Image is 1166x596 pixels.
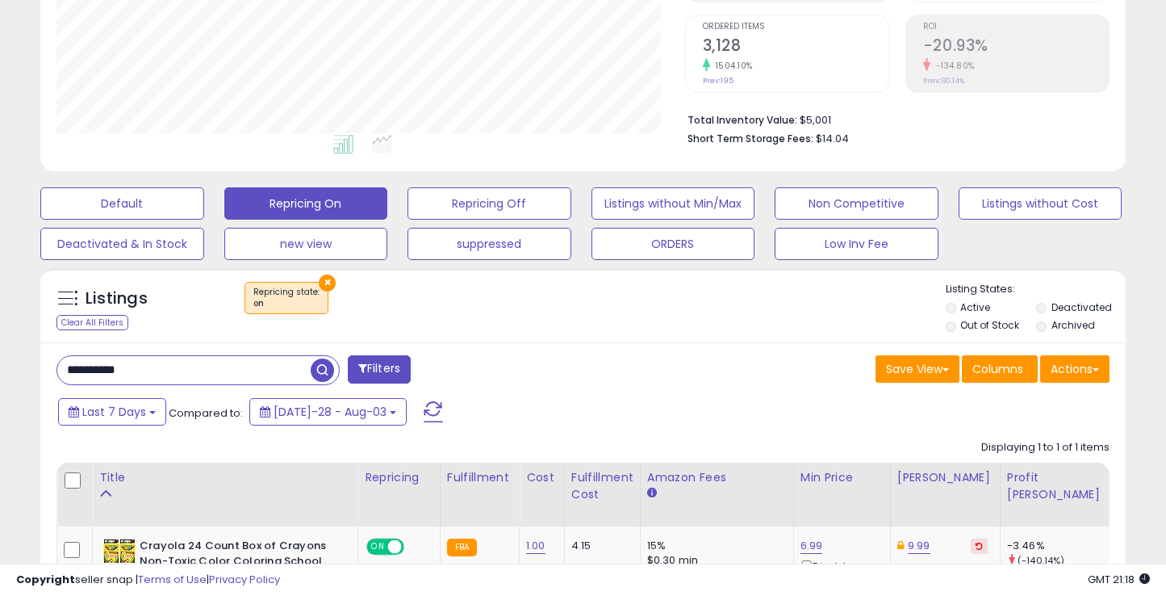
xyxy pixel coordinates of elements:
span: Last 7 Days [82,404,146,420]
button: Actions [1040,355,1110,383]
b: Total Inventory Value: [687,113,797,127]
div: on [253,298,320,309]
button: Default [40,187,204,220]
button: Listings without Cost [959,187,1122,220]
a: Privacy Policy [209,572,280,587]
label: Out of Stock [960,318,1019,332]
button: Non Competitive [775,187,938,220]
a: 9.99 [908,538,930,554]
span: ON [368,540,388,554]
small: FBA [447,539,477,556]
a: Terms of Use [138,572,207,587]
div: Repricing [365,469,433,486]
div: Fulfillment Cost [571,469,633,503]
label: Deactivated [1051,300,1112,314]
img: 511CAorJ1JL._SL40_.jpg [103,539,136,564]
small: Prev: 60.14% [923,76,964,86]
button: × [319,275,336,292]
h5: Listings [86,288,148,310]
button: Repricing Off [407,187,571,220]
div: 4.15 [571,539,628,553]
button: Deactivated & In Stock [40,228,204,260]
button: Repricing On [224,187,388,220]
li: $5,001 [687,109,1097,128]
strong: Copyright [16,572,75,587]
div: Title [99,469,351,486]
span: Compared to: [169,405,243,421]
small: 1504.10% [710,60,753,72]
div: -3.46% [1007,539,1110,553]
button: Columns [962,355,1038,383]
small: Amazon Fees. [647,486,657,501]
span: ROI [923,23,1109,31]
a: 1.00 [526,538,545,554]
span: Columns [972,361,1023,377]
button: [DATE]-28 - Aug-03 [249,398,407,426]
div: Amazon Fees [647,469,787,486]
small: -134.80% [930,60,975,72]
button: suppressed [407,228,571,260]
span: 2025-08-11 21:18 GMT [1088,572,1150,587]
button: Save View [876,355,959,383]
button: Low Inv Fee [775,228,938,260]
span: Ordered Items [703,23,888,31]
h2: -20.93% [923,36,1109,58]
div: Min Price [800,469,884,486]
small: Prev: 195 [703,76,733,86]
div: Profit [PERSON_NAME] [1007,469,1103,503]
span: [DATE]-28 - Aug-03 [274,404,387,420]
div: Displaying 1 to 1 of 1 items [981,440,1110,455]
span: $14.04 [816,131,849,146]
h2: 3,128 [703,36,888,58]
button: Listings without Min/Max [591,187,755,220]
div: Cost [526,469,558,486]
label: Active [960,300,990,314]
p: Listing States: [946,282,1126,297]
a: 6.99 [800,538,823,554]
button: ORDERS [591,228,755,260]
div: 15% [647,539,781,553]
label: Archived [1051,318,1095,332]
span: OFF [402,540,428,554]
div: seller snap | | [16,573,280,588]
b: Crayola 24 Count Box of Crayons Non-Toxic Color Coloring School Supplies (2 Packs) [140,539,336,588]
span: Repricing state : [253,286,320,310]
div: [PERSON_NAME] [897,469,993,486]
button: Filters [348,355,411,384]
b: Short Term Storage Fees: [687,132,813,145]
button: new view [224,228,388,260]
div: Fulfillment [447,469,512,486]
div: Clear All Filters [56,315,128,330]
button: Last 7 Days [58,398,166,426]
